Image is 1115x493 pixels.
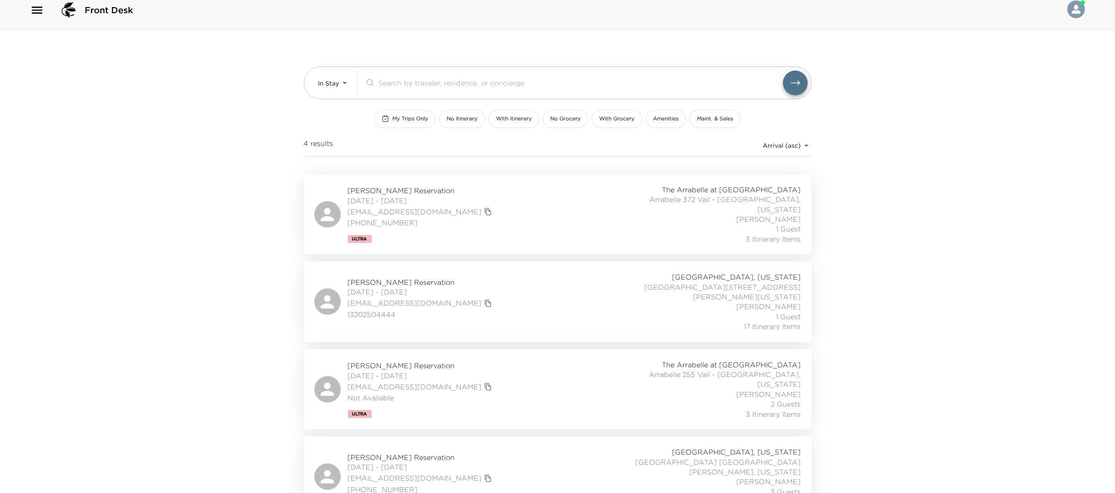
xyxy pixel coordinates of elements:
[1067,0,1085,18] img: User
[662,360,801,370] span: The Arrabelle at [GEOGRAPHIC_DATA]
[746,409,801,419] span: 3 Itinerary Items
[737,477,801,486] span: [PERSON_NAME]
[352,236,367,242] span: Ultra
[482,205,494,218] button: copy primary member email
[737,214,801,224] span: [PERSON_NAME]
[304,349,812,430] a: [PERSON_NAME] Reservation[DATE] - [DATE][EMAIL_ADDRESS][DOMAIN_NAME]copy primary member emailNot ...
[672,272,801,282] span: [GEOGRAPHIC_DATA], [US_STATE]
[606,457,801,477] span: [GEOGRAPHIC_DATA] [GEOGRAPHIC_DATA][PERSON_NAME], [US_STATE]
[599,115,634,123] span: With Grocery
[348,310,494,319] span: 13202504444
[348,277,494,287] span: [PERSON_NAME] Reservation
[348,361,494,370] span: [PERSON_NAME] Reservation
[447,115,477,123] span: No Itinerary
[737,302,801,311] span: [PERSON_NAME]
[690,110,741,128] button: Maint. & Sales
[348,186,494,195] span: [PERSON_NAME] Reservation
[348,371,494,381] span: [DATE] - [DATE]
[550,115,581,123] span: No Grocery
[348,382,482,392] a: [EMAIL_ADDRESS][DOMAIN_NAME]
[378,78,783,88] input: Search by traveler, residence, or concierge
[771,399,801,409] span: 2 Guests
[352,411,367,417] span: Ultra
[348,452,494,462] span: [PERSON_NAME] Reservation
[304,138,333,153] span: 4 results
[482,297,494,310] button: copy primary member email
[392,115,428,123] span: My Trips Only
[348,218,494,228] span: [PHONE_NUMBER]
[348,298,482,308] a: [EMAIL_ADDRESS][DOMAIN_NAME]
[304,261,812,342] a: [PERSON_NAME] Reservation[DATE] - [DATE][EMAIL_ADDRESS][DOMAIN_NAME]copy primary member email1320...
[606,194,801,214] span: Arrabelle 372 Vail - [GEOGRAPHIC_DATA], [US_STATE]
[763,142,801,149] span: Arrival (asc)
[746,234,801,244] span: 3 Itinerary Items
[439,110,485,128] button: No Itinerary
[776,312,801,321] span: 1 Guest
[374,110,436,128] button: My Trips Only
[482,472,494,485] button: copy primary member email
[543,110,588,128] button: No Grocery
[348,196,494,205] span: [DATE] - [DATE]
[304,174,812,254] a: [PERSON_NAME] Reservation[DATE] - [DATE][EMAIL_ADDRESS][DOMAIN_NAME]copy primary member email[PHO...
[348,287,494,297] span: [DATE] - [DATE]
[606,282,801,302] span: [GEOGRAPHIC_DATA][STREET_ADDRESS][PERSON_NAME][US_STATE]
[697,115,733,123] span: Maint. & Sales
[348,462,494,472] span: [DATE] - [DATE]
[672,447,801,457] span: [GEOGRAPHIC_DATA], [US_STATE]
[348,393,494,403] span: Not Available
[348,207,482,217] a: [EMAIL_ADDRESS][DOMAIN_NAME]
[85,4,133,16] span: Front Desk
[348,473,482,483] a: [EMAIL_ADDRESS][DOMAIN_NAME]
[496,115,532,123] span: With Itinerary
[645,110,686,128] button: Amenities
[662,185,801,194] span: The Arrabelle at [GEOGRAPHIC_DATA]
[482,381,494,393] button: copy primary member email
[592,110,642,128] button: With Grocery
[776,224,801,234] span: 1 Guest
[737,389,801,399] span: [PERSON_NAME]
[606,370,801,389] span: Arrabelle 255 Vail - [GEOGRAPHIC_DATA], [US_STATE]
[744,321,801,331] span: 17 Itinerary Items
[653,115,679,123] span: Amenities
[489,110,539,128] button: With Itinerary
[318,79,339,87] span: In Stay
